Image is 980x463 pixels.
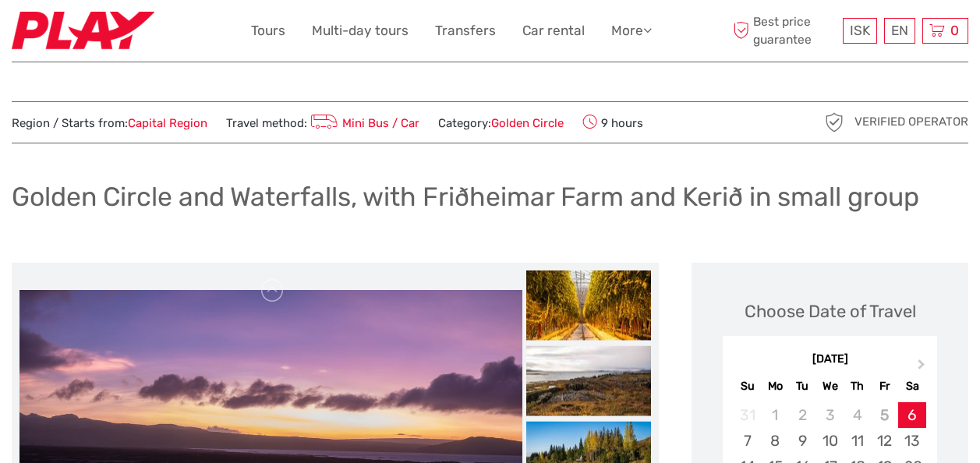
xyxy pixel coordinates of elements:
[762,376,789,397] div: Mo
[948,23,961,38] span: 0
[435,19,496,42] a: Transfers
[307,116,419,130] a: Mini Bus / Car
[312,19,409,42] a: Multi-day tours
[611,19,652,42] a: More
[816,402,844,428] div: Not available Wednesday, September 3rd, 2025
[226,111,419,133] span: Travel method:
[128,116,207,130] a: Capital Region
[12,115,207,132] span: Region / Starts from:
[844,428,871,454] div: Choose Thursday, September 11th, 2025
[734,402,761,428] div: Not available Sunday, August 31st, 2025
[854,114,968,130] span: Verified Operator
[582,111,643,133] span: 9 hours
[762,402,789,428] div: Not available Monday, September 1st, 2025
[734,428,761,454] div: Choose Sunday, September 7th, 2025
[822,110,847,135] img: verified_operator_grey_128.png
[438,115,564,132] span: Category:
[789,428,816,454] div: Choose Tuesday, September 9th, 2025
[911,355,936,380] button: Next Month
[850,23,870,38] span: ISK
[898,376,925,397] div: Sa
[734,376,761,397] div: Su
[871,428,898,454] div: Choose Friday, September 12th, 2025
[526,345,651,415] img: 708a27f173cf49bab42cd9c84eb19974_slider_thumbnail.jpeg
[898,402,925,428] div: Choose Saturday, September 6th, 2025
[884,18,915,44] div: EN
[898,428,925,454] div: Choose Saturday, September 13th, 2025
[789,376,816,397] div: Tu
[12,181,919,213] h1: Golden Circle and Waterfalls, with Friðheimar Farm and Kerið in small group
[789,402,816,428] div: Not available Tuesday, September 2nd, 2025
[816,428,844,454] div: Choose Wednesday, September 10th, 2025
[816,376,844,397] div: We
[844,402,871,428] div: Not available Thursday, September 4th, 2025
[871,376,898,397] div: Fr
[871,402,898,428] div: Not available Friday, September 5th, 2025
[729,13,839,48] span: Best price guarantee
[526,270,651,340] img: 976091e55ebf43088b5a3b45dfcbfd90_slider_thumbnail.jpeg
[491,116,564,130] a: Golden Circle
[844,376,871,397] div: Th
[745,299,916,323] div: Choose Date of Travel
[251,19,285,42] a: Tours
[12,12,154,50] img: Fly Play
[522,19,585,42] a: Car rental
[723,352,937,368] div: [DATE]
[762,428,789,454] div: Choose Monday, September 8th, 2025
